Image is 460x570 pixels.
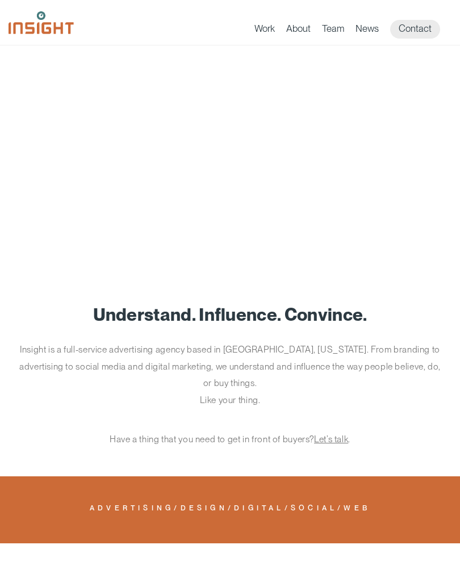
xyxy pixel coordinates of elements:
[285,505,291,512] span: /
[254,23,275,39] a: Work
[314,434,348,445] a: Let’s talk
[17,431,443,448] p: Have a thing that you need to get in front of buyers? .
[286,23,311,39] a: About
[337,505,344,512] span: /
[174,505,180,512] span: /
[17,341,443,408] p: Insight is a full-service advertising agency based in [GEOGRAPHIC_DATA], [US_STATE]. From brandin...
[322,23,344,39] a: Team
[228,505,234,512] span: /
[181,505,228,515] a: Design
[254,20,451,39] nav: primary navigation menu
[390,20,440,39] a: Contact
[356,23,379,39] a: News
[344,505,370,515] a: Web
[291,505,337,515] a: Social
[17,305,443,324] h1: Understand. Influence. Convince.
[234,505,285,515] a: Digital
[9,11,74,34] img: Insight Marketing Design
[90,505,174,515] a: Advertising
